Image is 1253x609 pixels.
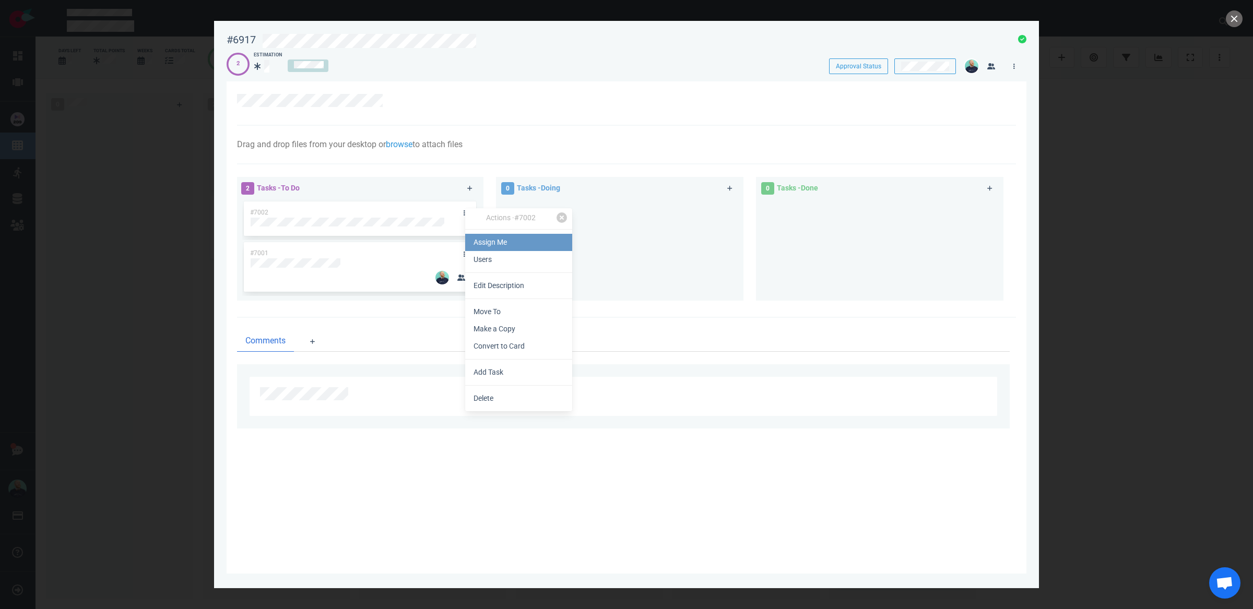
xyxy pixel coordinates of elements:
[965,59,978,73] img: 26
[237,59,240,68] div: 2
[386,139,412,149] a: browse
[412,139,463,149] span: to attach files
[257,184,300,192] span: Tasks - To Do
[465,364,572,381] a: Add Task
[250,209,268,216] span: #7002
[245,335,286,347] span: Comments
[1209,567,1240,599] div: Ouvrir le chat
[465,390,572,407] a: Delete
[465,234,572,251] a: Assign Me
[435,271,449,284] img: 26
[829,58,888,74] button: Approval Status
[501,182,514,195] span: 0
[254,52,282,59] div: Estimation
[465,277,572,294] a: Edit Description
[237,139,386,149] span: Drag and drop files from your desktop or
[1226,10,1243,27] button: close
[465,212,557,225] div: Actions · #7002
[250,249,268,257] span: #7001
[465,338,572,355] a: Convert to Card
[465,303,572,320] a: Move To
[777,184,818,192] span: Tasks - Done
[517,184,560,192] span: Tasks - Doing
[761,182,774,195] span: 0
[241,182,254,195] span: 2
[465,320,572,338] a: Make a Copy
[227,33,256,46] div: #6917
[465,251,572,268] a: Users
